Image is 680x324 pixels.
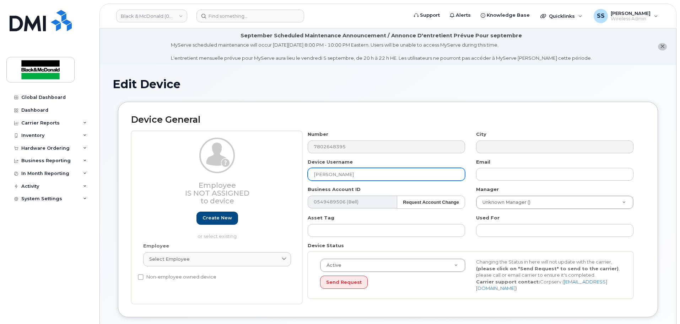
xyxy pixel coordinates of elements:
input: Non-employee owned device [138,274,144,280]
div: MyServe scheduled maintenance will occur [DATE][DATE] 8:00 PM - 10:00 PM Eastern. Users will be u... [171,42,592,62]
a: Unknown Manager () [476,196,633,209]
label: Non-employee owned device [138,273,216,281]
label: City [476,131,486,138]
span: Select employee [149,256,190,262]
p: or select existing [143,233,291,240]
label: Asset Tag [308,214,334,221]
a: [EMAIL_ADDRESS][DOMAIN_NAME] [476,279,607,291]
strong: (please click on "Send Request" to send to the carrier) [476,266,619,271]
a: Active [320,259,465,272]
label: Employee [143,243,169,249]
strong: Request Account Change [403,200,459,205]
h1: Edit Device [113,78,663,90]
button: Request Account Change [397,196,465,209]
label: Email [476,159,490,165]
div: September Scheduled Maintenance Announcement / Annonce D'entretient Prévue Pour septembre [241,32,522,39]
a: Create new [196,212,238,225]
span: Is not assigned [185,189,249,197]
strong: Carrier support contact: [476,279,540,285]
a: Select employee [143,252,291,266]
label: Manager [476,186,499,193]
div: Changing the Status in here will not update with the carrier, , please call or email carrier to e... [471,259,627,292]
span: Active [322,262,341,269]
h2: Device General [131,115,645,125]
label: Business Account ID [308,186,361,193]
label: Used For [476,214,500,221]
label: Number [308,131,328,138]
label: Device Status [308,242,344,249]
h3: Employee [143,181,291,205]
button: Send Request [320,276,368,289]
span: Unknown Manager () [478,199,530,206]
label: Device Username [308,159,353,165]
span: to device [200,197,234,205]
button: close notification [658,43,667,51]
